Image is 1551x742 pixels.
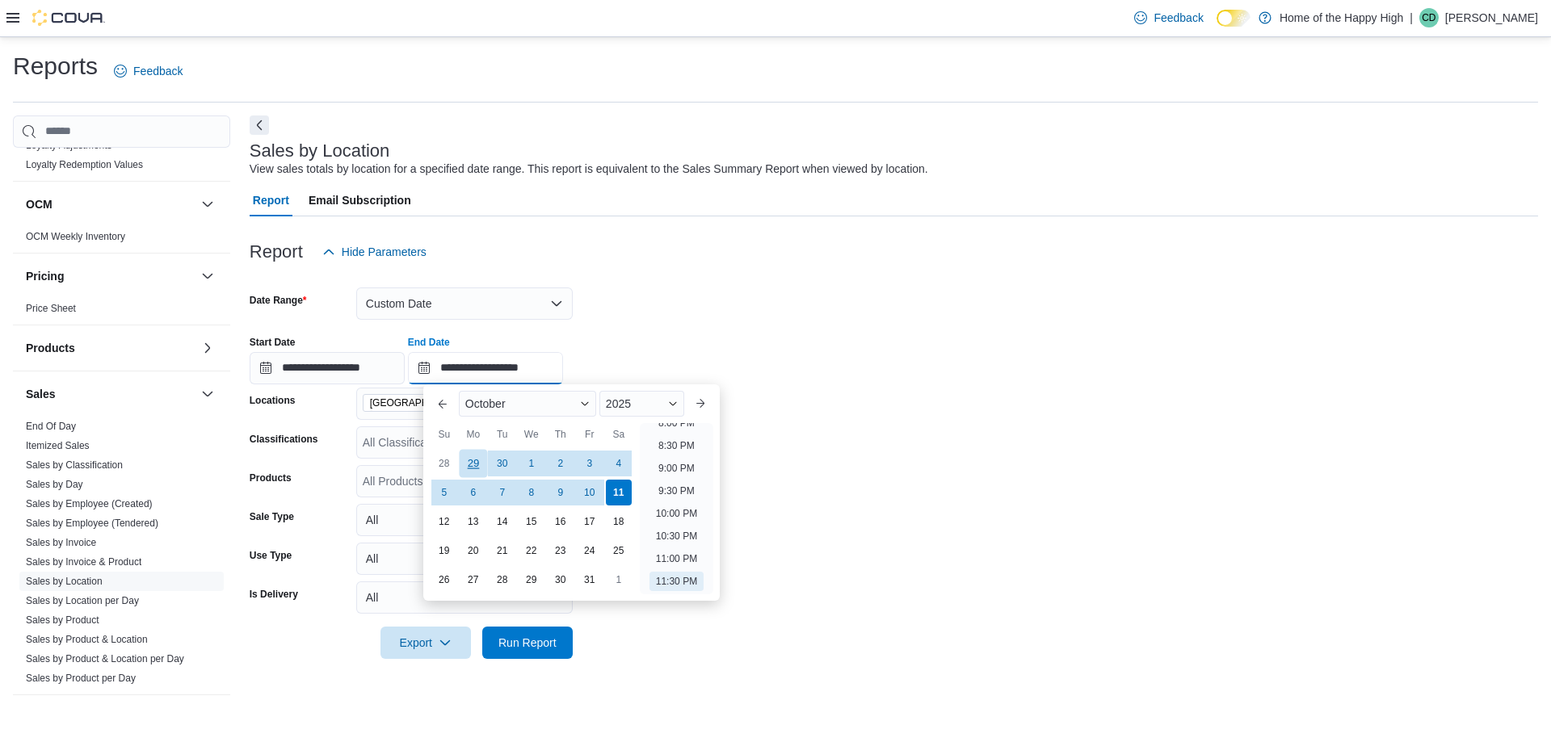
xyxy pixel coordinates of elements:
[26,158,143,171] span: Loyalty Redemption Values
[26,440,90,451] a: Itemized Sales
[599,391,684,417] div: Button. Open the year selector. 2025 is currently selected.
[548,480,574,505] div: day-9
[498,635,557,651] span: Run Report
[606,480,632,505] div: day-11
[198,384,217,404] button: Sales
[253,184,289,216] span: Report
[26,386,195,402] button: Sales
[250,472,292,484] label: Products
[606,451,632,476] div: day-4
[32,10,105,26] img: Cova
[26,498,153,509] a: Sales by Employee (Created)
[250,336,296,349] label: Start Date
[649,526,704,546] li: 10:30 PM
[26,517,158,530] span: Sales by Employee (Tendered)
[606,538,632,564] div: day-25
[1410,8,1413,27] p: |
[26,231,125,242] a: OCM Weekly Inventory
[26,159,143,170] a: Loyalty Redemption Values
[490,509,515,534] div: day-14
[26,303,76,314] a: Price Sheet
[26,268,195,284] button: Pricing
[548,567,574,593] div: day-30
[250,141,390,161] h3: Sales by Location
[460,421,486,447] div: Mo
[26,614,99,626] a: Sales by Product
[459,391,596,417] div: Button. Open the month selector. October is currently selected.
[198,195,217,214] button: OCM
[652,413,701,433] li: 8:00 PM
[577,480,603,505] div: day-10
[26,230,125,243] span: OCM Weekly Inventory
[26,340,195,356] button: Products
[652,436,701,455] li: 8:30 PM
[26,518,158,529] a: Sales by Employee (Tendered)
[26,420,76,433] span: End Of Day
[519,421,544,447] div: We
[26,536,96,549] span: Sales by Invoice
[577,538,603,564] div: day-24
[26,479,83,490] a: Sales by Day
[459,449,487,477] div: day-29
[490,421,515,447] div: Tu
[133,63,183,79] span: Feedback
[548,451,574,476] div: day-2
[26,634,148,645] a: Sales by Product & Location
[687,391,713,417] button: Next month
[519,538,544,564] div: day-22
[1422,8,1435,27] span: CD
[26,340,75,356] h3: Products
[606,567,632,593] div: day-1
[26,196,195,212] button: OCM
[577,421,603,447] div: Fr
[548,421,574,447] div: Th
[1419,8,1439,27] div: Cyndi Dyck
[26,537,96,548] a: Sales by Invoice
[198,266,217,286] button: Pricing
[26,652,184,665] span: Sales by Product & Location per Day
[577,451,603,476] div: day-3
[649,504,704,523] li: 10:00 PM
[26,575,103,588] span: Sales by Location
[250,161,928,178] div: View sales totals by location for a specified date range. This report is equivalent to the Sales ...
[26,555,141,568] span: Sales by Invoice & Product
[380,627,471,659] button: Export
[26,576,103,587] a: Sales by Location
[26,421,76,432] a: End Of Day
[460,538,486,564] div: day-20
[26,595,139,606] a: Sales by Location per Day
[431,451,457,476] div: day-28
[390,627,461,659] span: Export
[649,572,704,591] li: 11:30 PM
[26,439,90,452] span: Itemized Sales
[250,294,307,307] label: Date Range
[356,581,573,614] button: All
[26,196,53,212] h3: OCM
[363,394,516,412] span: North Battleford - Elkadri Plaza - Fire & Flower
[13,417,230,694] div: Sales
[490,538,515,564] div: day-21
[250,394,296,407] label: Locations
[107,55,189,87] a: Feedback
[13,299,230,325] div: Pricing
[26,614,99,627] span: Sales by Product
[408,336,450,349] label: End Date
[316,236,433,268] button: Hide Parameters
[26,497,153,510] span: Sales by Employee (Created)
[577,509,603,534] div: day-17
[26,268,64,284] h3: Pricing
[465,397,506,410] span: October
[250,433,318,446] label: Classifications
[606,509,632,534] div: day-18
[250,588,298,601] label: Is Delivery
[519,567,544,593] div: day-29
[548,538,574,564] div: day-23
[26,478,83,491] span: Sales by Day
[649,549,704,568] li: 11:00 PM
[26,633,148,646] span: Sales by Product & Location
[26,672,136,685] span: Sales by Product per Day
[1154,10,1203,26] span: Feedback
[250,352,405,384] input: Press the down key to open a popover containing a calendar.
[519,451,544,476] div: day-1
